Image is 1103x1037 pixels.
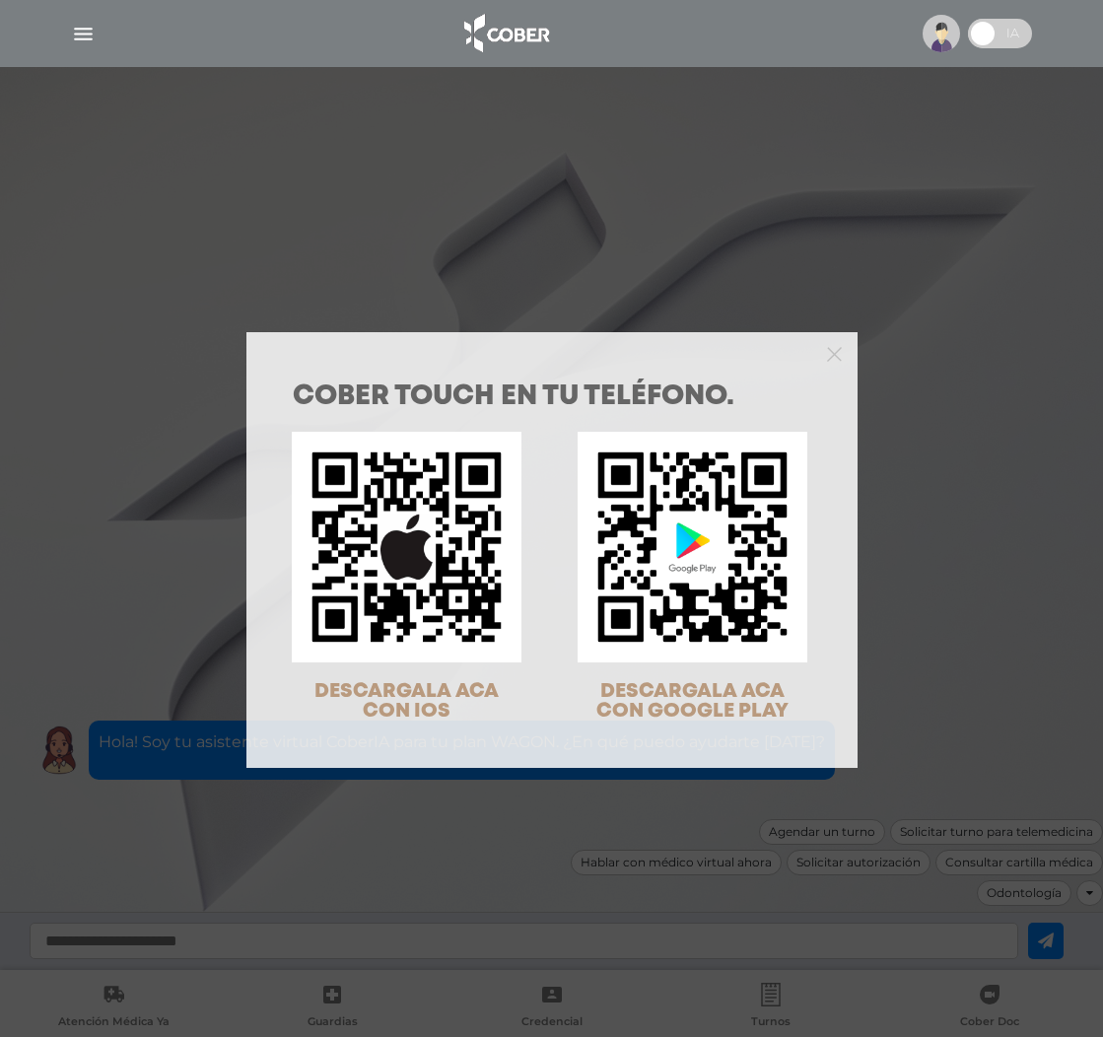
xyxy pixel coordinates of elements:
[827,344,842,362] button: Close
[578,432,807,661] img: qr-code
[596,682,789,721] span: DESCARGALA ACA CON GOOGLE PLAY
[293,383,811,411] h1: COBER TOUCH en tu teléfono.
[292,432,521,661] img: qr-code
[314,682,499,721] span: DESCARGALA ACA CON IOS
